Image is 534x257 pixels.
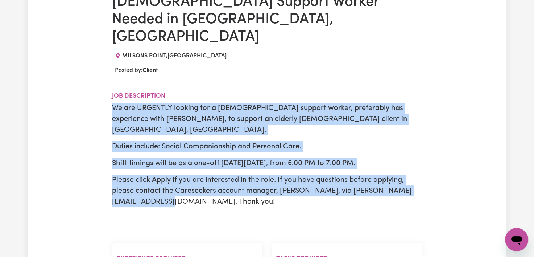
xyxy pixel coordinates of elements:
p: Shift timings will be as a one-off [DATE][DATE], from 6:00 PM to 7:00 PM. [112,158,422,169]
iframe: Button to launch messaging window [505,228,528,251]
span: Posted by: [115,68,158,73]
div: Job location: MILSONS POINT, New South Wales [112,52,229,60]
p: Please click Apply if you are interested in the role. If you have questions before applying, plea... [112,175,422,207]
h2: Job description [112,92,422,100]
p: Duties include: Social Companionship and Personal Care. [112,141,422,152]
p: We are URGENTLY looking for a [DEMOGRAPHIC_DATA] support worker, preferably has experience with [... [112,103,422,135]
b: Client [142,68,158,73]
span: MILSONS POINT , [GEOGRAPHIC_DATA] [122,53,227,59]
